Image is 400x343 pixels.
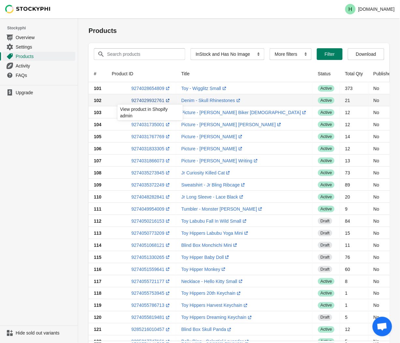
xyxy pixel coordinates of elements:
a: 9274051068121(opens a new window) [131,243,171,248]
span: draft [318,254,332,261]
button: Avatar with initials H[DOMAIN_NAME] [343,3,397,16]
span: Upgrade [16,89,74,96]
span: 101 [94,86,101,91]
div: Open chat [373,317,392,336]
span: Overview [16,34,74,41]
a: Sweatshirt - Jr Bling Ribcage(opens a new window) [181,182,247,187]
a: Hide sold out variants [3,329,75,338]
td: 9 [340,203,368,215]
a: Necklace - Hello Kitty Small(opens a new window) [181,279,244,284]
button: Filter [317,48,343,60]
a: Picture - [PERSON_NAME](opens a new window) [181,146,244,151]
span: active [318,133,335,140]
td: 8 [340,275,368,287]
button: Download [348,48,384,60]
span: Activity [16,63,74,69]
span: 102 [94,98,101,103]
a: Picture - [PERSON_NAME] Biker [DEMOGRAPHIC_DATA](opens a new window) [181,110,307,115]
span: active [318,145,335,152]
td: 13 [340,155,368,167]
a: 9274028654809(opens a new window) [131,86,171,91]
a: 9274050773209(opens a new window) [131,231,171,236]
a: 9274055819481(opens a new window) [131,315,171,320]
a: Picture - [PERSON_NAME](opens a new window) [181,134,244,139]
span: 105 [94,134,101,139]
span: 121 [94,327,101,332]
span: 118 [94,291,101,296]
span: active [318,157,335,164]
a: Upgrade [3,88,75,97]
a: 9274049954009(opens a new window) [131,206,171,212]
a: Picture - [PERSON_NAME] Writing(opens a new window) [181,158,259,163]
span: active [318,290,335,297]
a: Blind Box Monchichi Mini(opens a new window) [181,243,239,248]
span: draft [318,314,332,321]
span: draft [318,266,332,273]
a: Denim - Skull Rhinestones(opens a new window) [181,98,242,103]
span: Filter [325,52,335,57]
span: 113 [94,231,101,236]
a: 9274050216153(opens a new window) [131,218,171,224]
span: active [318,194,335,200]
a: Toy - Wigglitz Small(opens a new window) [181,86,228,91]
span: 103 [94,110,101,115]
a: Toy Hipper Baby Doll(opens a new window) [181,255,231,260]
td: 12 [340,106,368,118]
span: Avatar with initials H [345,4,356,14]
td: 12 [340,142,368,155]
span: draft [318,218,332,224]
span: 111 [94,206,101,212]
text: H [349,7,352,12]
a: 9274029932761(opens a new window) [131,98,171,103]
td: 1 [340,299,368,311]
th: # [89,65,107,82]
a: Toy Hipper Monkey(opens a new window) [181,267,227,272]
a: 9274031866073(opens a new window) [131,158,171,163]
span: 117 [94,279,101,284]
span: active [318,121,335,128]
a: 9274051559641(opens a new window) [131,267,171,272]
a: Toy Hippers Dreaming Keychain(opens a new window) [181,315,253,320]
td: 1 [340,287,368,299]
a: 9274055753945(opens a new window) [131,291,171,296]
span: active [318,206,335,212]
h1: Products [89,26,390,35]
td: 5 [340,311,368,323]
span: active [318,278,335,285]
th: Total Qty [340,65,368,82]
a: Settings [3,42,75,52]
th: Product ID [107,65,176,82]
a: Tumbler - Monster [PERSON_NAME](opens a new window) [181,206,264,212]
a: Toy Hippers 20th Keychain(opens a new window) [181,291,242,296]
a: 9274035273945(opens a new window) [131,170,171,175]
span: active [318,85,335,92]
span: draft [318,242,332,248]
span: active [318,182,335,188]
span: 114 [94,243,101,248]
a: Toy Labubu Fall In Wild Small(opens a new window) [181,218,248,224]
span: Hide sold out variants [16,330,74,336]
a: Jr Long Sleeve - Lace Black(opens a new window) [181,194,245,200]
span: 112 [94,218,101,224]
a: Blind Box Skull Panda(opens a new window) [181,327,233,332]
span: 119 [94,303,101,308]
a: 9274035372249(opens a new window) [131,182,171,187]
span: 106 [94,146,101,151]
span: 115 [94,255,101,260]
a: Activity [3,61,75,70]
td: 21 [340,94,368,106]
span: 110 [94,194,101,200]
td: 60 [340,263,368,275]
a: Picture - [PERSON_NAME] [PERSON_NAME](opens a new window) [181,122,282,127]
a: Toy Hippers Harvest Keychain(opens a new window) [181,303,249,308]
a: Toy Hippers Labubu Yoga Mini(opens a new window) [181,231,250,236]
a: Overview [3,33,75,42]
a: Products [3,52,75,61]
span: active [318,326,335,333]
span: FAQs [16,72,74,79]
td: 373 [340,82,368,94]
a: 9274031767769(opens a new window) [131,134,171,139]
span: 108 [94,170,101,175]
a: FAQs [3,70,75,80]
td: 12 [340,323,368,336]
